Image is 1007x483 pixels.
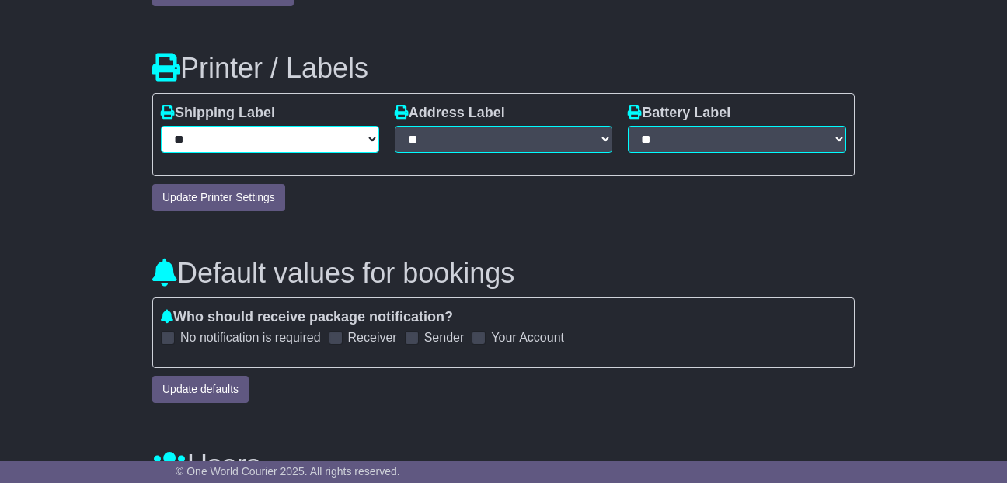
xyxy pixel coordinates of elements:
label: Sender [424,330,465,345]
button: Update Printer Settings [152,184,285,211]
h3: Default values for bookings [152,258,855,289]
label: Your Account [491,330,564,345]
h3: Printer / Labels [152,53,855,84]
button: Update defaults [152,376,249,403]
label: Receiver [348,330,397,345]
label: No notification is required [180,330,321,345]
h3: Users [152,450,855,481]
label: Battery Label [628,105,730,122]
label: Address Label [395,105,505,122]
label: Shipping Label [161,105,275,122]
label: Who should receive package notification? [161,309,453,326]
span: © One World Courier 2025. All rights reserved. [176,465,400,478]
